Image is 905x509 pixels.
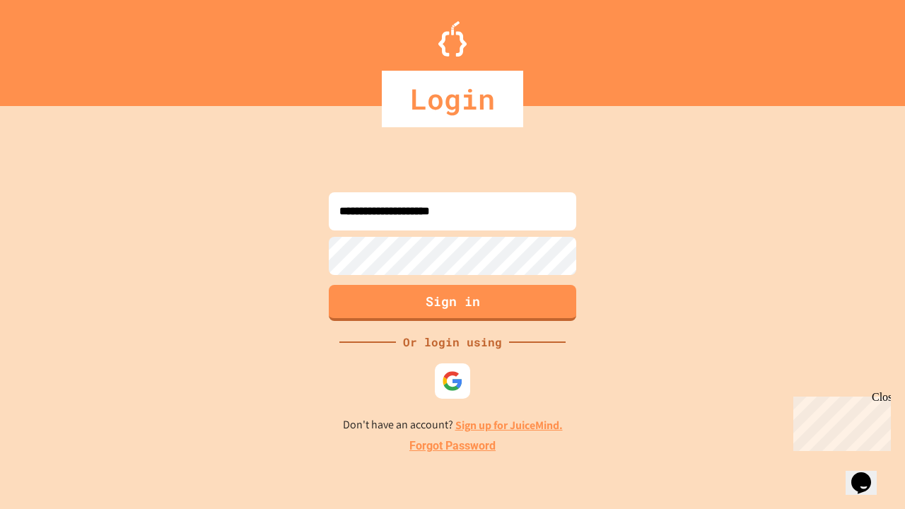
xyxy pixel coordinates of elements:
a: Forgot Password [409,438,496,455]
img: google-icon.svg [442,370,463,392]
iframe: chat widget [788,391,891,451]
img: Logo.svg [438,21,467,57]
div: Chat with us now!Close [6,6,98,90]
button: Sign in [329,285,576,321]
p: Don't have an account? [343,416,563,434]
a: Sign up for JuiceMind. [455,418,563,433]
div: Or login using [396,334,509,351]
div: Login [382,71,523,127]
iframe: chat widget [846,452,891,495]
